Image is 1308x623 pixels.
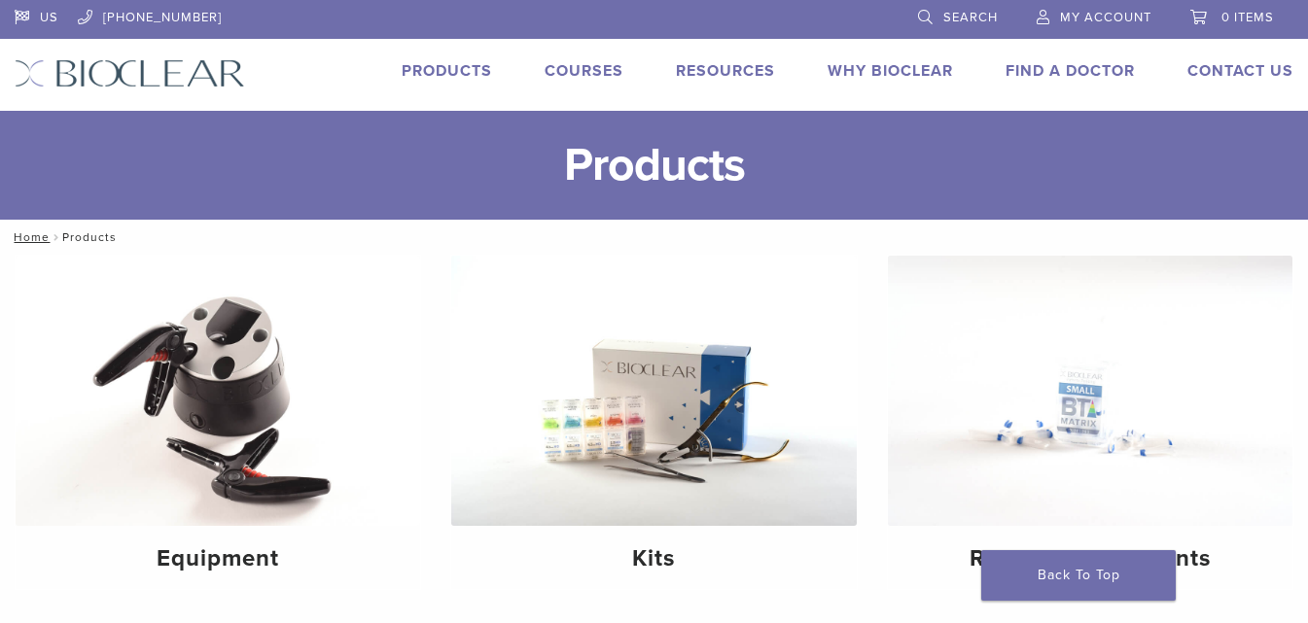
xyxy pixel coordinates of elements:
[467,541,840,576] h4: Kits
[31,541,405,576] h4: Equipment
[943,10,998,25] span: Search
[888,256,1292,526] img: Reorder Components
[828,61,953,81] a: Why Bioclear
[16,256,420,526] img: Equipment
[1006,61,1135,81] a: Find A Doctor
[903,541,1277,576] h4: Reorder Components
[888,256,1292,589] a: Reorder Components
[1221,10,1274,25] span: 0 items
[15,59,245,87] img: Bioclear
[50,232,62,242] span: /
[16,256,420,589] a: Equipment
[1187,61,1293,81] a: Contact Us
[981,550,1176,601] a: Back To Top
[676,61,775,81] a: Resources
[451,256,856,589] a: Kits
[402,61,492,81] a: Products
[8,230,50,244] a: Home
[1060,10,1151,25] span: My Account
[545,61,623,81] a: Courses
[451,256,856,526] img: Kits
